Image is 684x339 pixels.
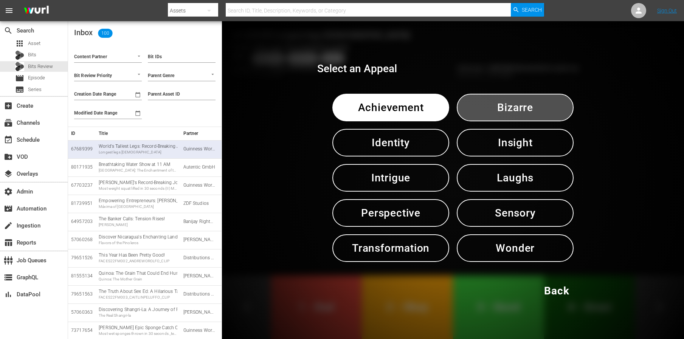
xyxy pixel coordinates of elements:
[15,39,24,48] span: Asset
[71,327,93,334] div: 73717654
[476,204,554,222] span: Sensory
[71,146,93,152] div: 67689399
[476,133,554,152] span: Insight
[457,94,574,121] button: Bizarre
[457,129,574,156] button: Insight
[352,133,430,152] span: Identity
[4,135,13,144] span: Schedule
[4,118,13,127] span: Channels
[15,62,24,71] div: Bits Review
[457,199,574,227] button: Sensory
[99,288,177,300] div: The Truth About Sex Ed: A Hilarious Take
[180,127,222,140] th: Partner
[4,273,13,282] span: GraphQL
[476,98,554,117] span: Bizarre
[317,63,397,75] h2: Select an Appeal
[99,198,177,209] div: Empowering Entrepreneurs: Jana's Journey
[183,182,216,189] div: Guinness World Records
[183,164,216,170] div: Autentic GmbH
[332,164,449,192] button: Intrigue
[135,53,143,60] button: Open
[71,164,93,170] div: 80171935
[4,187,13,196] span: Admin
[99,252,177,264] div: This Year Has Been Pretty Good!
[99,325,177,336] div: David Rush's Epic Sponge Catch Challenge!
[352,204,430,222] span: Perspective
[99,240,177,246] div: Flavors of the Pinoleros
[71,182,93,189] div: 67703237
[135,71,143,78] button: Open
[332,129,449,156] button: Identity
[71,255,93,261] div: 79651526
[71,218,93,225] div: 64957203
[352,169,430,187] span: Intrigue
[99,143,177,155] div: World's Tallest Legs: Record-Breaking Journey
[99,216,177,228] div: The Banker Calls: Tension Rises!
[352,239,430,257] span: Transformation
[99,150,177,155] div: Longest legs [DEMOGRAPHIC_DATA]
[99,161,177,173] div: Breathtaking Water Show at 11 AM
[99,295,177,300] div: FACES22FM003_CAITLINPELUFFO_CLIP
[4,256,13,265] span: Job Queues
[28,40,40,47] span: Asset
[99,234,177,246] div: Discover Nicaragua's Enchanting Landscapes
[657,8,677,14] a: Sign Out
[183,291,216,297] div: Distributions Juste Pour Rire Inc.
[332,234,449,262] button: Transformation
[183,255,216,261] div: Distributions Juste Pour Rire Inc.
[352,98,430,117] span: Achievement
[4,101,13,110] span: Create
[99,259,177,264] div: FACES22FM002_ANDREWOROLFO_CLIP
[4,152,13,161] span: VOD
[4,238,13,247] span: Reports
[99,186,177,191] div: Most weight squat lifted in 30 seconds (II) Most squats in 1 minute
[183,237,216,243] div: Janson Media
[544,282,569,300] span: Back
[15,74,24,83] span: Episode
[4,26,13,35] span: Search
[209,71,216,78] button: Open
[332,199,449,227] button: Perspective
[99,204,177,209] div: Máxima of [GEOGRAPHIC_DATA]
[28,86,42,93] span: Series
[332,94,449,121] button: Achievement
[4,221,13,230] span: Ingestion
[476,239,554,257] span: Wonder
[15,51,24,60] div: Bits
[68,127,96,140] th: ID
[99,306,177,318] div: Discovering Shangri-La: A Journey of Friendship
[183,218,216,225] div: Banijay Rights Limited
[71,309,93,316] div: 57060363
[511,3,544,17] button: Search
[71,237,93,243] div: 57060268
[96,127,180,140] th: Title
[28,63,53,70] span: Bits Review
[71,291,93,297] div: 79651563
[99,313,177,318] div: The Real Shangri-la
[99,270,177,282] div: Quinoa: The Grain That Could End Hunger?
[183,327,216,334] div: Guinness World Records
[99,222,177,228] div: [PERSON_NAME]
[99,277,177,282] div: Quinoa: The Mother Grain
[457,234,574,262] button: Wonder
[183,309,216,316] div: Janson Media
[4,290,13,299] span: DataPool
[522,3,542,17] span: Search
[15,85,24,94] span: Series
[183,146,216,152] div: Guinness World Records
[28,51,36,59] span: Bits
[71,273,93,279] div: 81555134
[28,74,45,82] span: Episode
[4,204,13,213] span: Automation
[18,2,54,20] img: ans4CAIJ8jUAAAAAAAAAAAAAAAAAAAAAAAAgQb4GAAAAAAAAAAAAAAAAAAAAAAAAJMjXAAAAAAAAAAAAAAAAAAAAAAAAgAT5G...
[4,169,13,178] span: Overlays
[99,331,177,336] div: Most wet sponges thrown in 30 seconds _team of two_
[457,164,574,192] button: Laughs
[183,200,216,207] div: ZDF Studios
[183,273,216,279] div: Janson Media
[5,6,14,15] span: menu
[98,30,112,36] span: 100
[99,168,177,173] div: [GEOGRAPHIC_DATA]: The Enchantment of the white nights
[74,27,115,39] h2: Inbox
[524,277,589,305] button: Back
